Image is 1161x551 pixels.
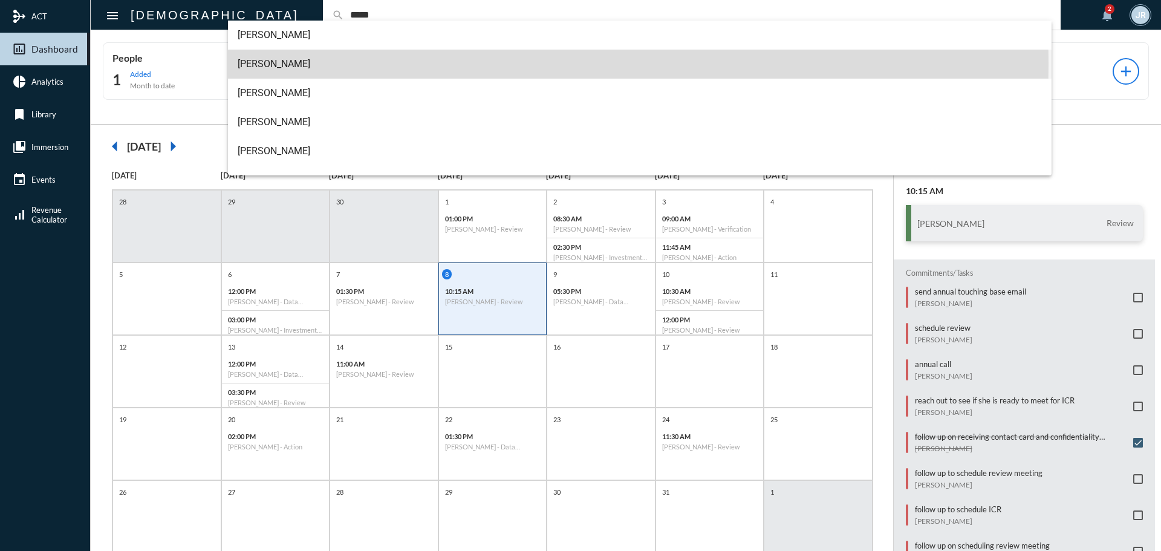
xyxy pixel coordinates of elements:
[225,197,238,207] p: 29
[915,396,1075,405] p: reach out to see if she is ready to meet for ICR
[546,171,655,180] p: [DATE]
[131,5,299,25] h2: [DEMOGRAPHIC_DATA]
[553,215,649,223] p: 08:30 AM
[763,171,872,180] p: [DATE]
[767,269,781,279] p: 11
[12,207,27,222] mat-icon: signal_cellular_alt
[228,287,324,295] p: 12:00 PM
[333,487,346,497] p: 28
[915,480,1042,489] p: [PERSON_NAME]
[662,215,758,223] p: 09:00 AM
[442,342,455,352] p: 15
[31,142,68,152] span: Immersion
[12,107,27,122] mat-icon: bookmark
[31,77,63,86] span: Analytics
[438,171,547,180] p: [DATE]
[112,171,221,180] p: [DATE]
[767,342,781,352] p: 18
[445,443,541,451] h6: [PERSON_NAME] - Data Capturing
[915,432,1128,442] p: follow up on receiving contact card and confidentiality agreement
[553,225,649,233] h6: [PERSON_NAME] - Review
[915,335,972,344] p: [PERSON_NAME]
[228,360,324,368] p: 12:00 PM
[31,175,56,184] span: Events
[116,197,129,207] p: 28
[105,8,120,23] mat-icon: Side nav toggle icon
[917,218,984,229] h3: [PERSON_NAME]
[550,414,564,425] p: 23
[1117,63,1134,80] mat-icon: add
[553,298,649,305] h6: [PERSON_NAME] - Data Capturing
[659,414,672,425] p: 24
[915,408,1075,417] p: [PERSON_NAME]
[1105,4,1114,14] div: 2
[31,11,47,21] span: ACT
[336,370,432,378] h6: [PERSON_NAME] - Review
[336,298,432,305] h6: [PERSON_NAME] - Review
[130,81,175,90] p: Month to date
[662,253,758,261] h6: [PERSON_NAME] - Action
[445,287,541,295] p: 10:15 AM
[915,299,1026,308] p: [PERSON_NAME]
[329,171,438,180] p: [DATE]
[915,323,972,333] p: schedule review
[662,243,758,251] p: 11:45 AM
[915,468,1042,478] p: follow up to schedule review meeting
[550,342,564,352] p: 16
[333,342,346,352] p: 14
[238,108,1042,137] span: [PERSON_NAME]
[767,487,777,497] p: 1
[442,414,455,425] p: 22
[445,298,541,305] h6: [PERSON_NAME] - Review
[238,166,1042,195] span: [PERSON_NAME]
[915,359,972,369] p: annual call
[116,269,126,279] p: 5
[238,79,1042,108] span: [PERSON_NAME]
[228,370,324,378] h6: [PERSON_NAME] - Data Capturing
[116,342,129,352] p: 12
[915,371,972,380] p: [PERSON_NAME]
[662,443,758,451] h6: [PERSON_NAME] - Review
[906,186,1143,196] h2: 10:15 AM
[225,269,235,279] p: 6
[112,70,121,90] h2: 1
[12,9,27,24] mat-icon: mediation
[655,171,764,180] p: [DATE]
[659,487,672,497] p: 31
[333,197,346,207] p: 30
[100,3,125,27] button: Toggle sidenav
[553,243,649,251] p: 02:30 PM
[12,74,27,89] mat-icon: pie_chart
[228,388,324,396] p: 03:30 PM
[1100,8,1114,22] mat-icon: notifications
[553,253,649,261] h6: [PERSON_NAME] - Investment Compliance Review
[915,517,1001,526] p: [PERSON_NAME]
[228,432,324,440] p: 02:00 PM
[336,287,432,295] p: 01:30 PM
[161,134,185,158] mat-icon: arrow_right
[445,225,541,233] h6: [PERSON_NAME] - Review
[238,50,1042,79] span: [PERSON_NAME]
[659,197,669,207] p: 3
[31,205,67,224] span: Revenue Calculator
[915,504,1001,514] p: follow up to schedule ICR
[103,134,127,158] mat-icon: arrow_left
[112,52,319,64] p: People
[662,432,758,440] p: 11:30 AM
[228,443,324,451] h6: [PERSON_NAME] - Action
[550,487,564,497] p: 30
[553,287,649,295] p: 05:30 PM
[915,287,1026,296] p: send annual touching base email
[130,70,175,79] p: Added
[550,269,560,279] p: 9
[662,225,758,233] h6: [PERSON_NAME] - Verification
[332,9,344,21] mat-icon: search
[767,414,781,425] p: 25
[116,414,129,425] p: 19
[662,326,758,334] h6: [PERSON_NAME] - Review
[1131,6,1150,24] div: JR
[225,342,238,352] p: 13
[12,42,27,56] mat-icon: insert_chart_outlined
[31,109,56,119] span: Library
[225,414,238,425] p: 20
